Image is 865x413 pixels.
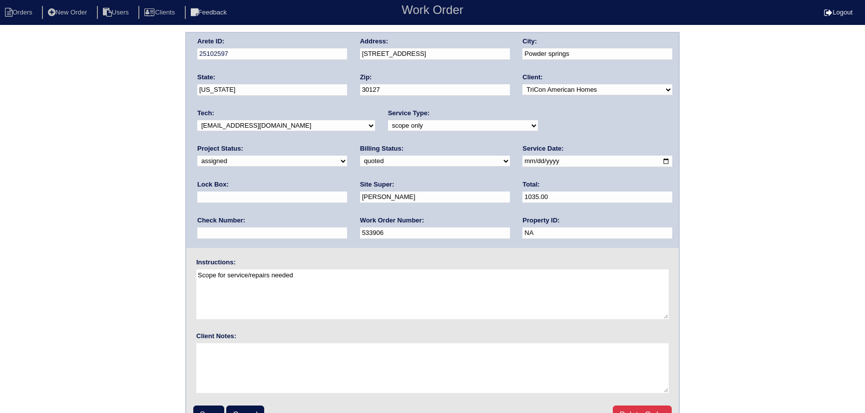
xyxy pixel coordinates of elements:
li: Users [97,6,137,19]
label: Instructions: [196,258,236,267]
label: City: [522,37,537,46]
label: Zip: [360,73,372,82]
label: Billing Status: [360,144,404,153]
a: New Order [42,8,95,16]
a: Logout [824,8,853,16]
label: Client Notes: [196,332,236,341]
li: Clients [138,6,183,19]
label: Address: [360,37,388,46]
label: Service Date: [522,144,563,153]
label: Client: [522,73,542,82]
label: Service Type: [388,109,430,118]
label: Check Number: [197,216,245,225]
label: Arete ID: [197,37,224,46]
label: Property ID: [522,216,559,225]
li: New Order [42,6,95,19]
label: Site Super: [360,180,395,189]
label: State: [197,73,215,82]
label: Project Status: [197,144,243,153]
label: Tech: [197,109,214,118]
label: Lock Box: [197,180,229,189]
input: Enter a location [360,48,510,60]
a: Clients [138,8,183,16]
label: Total: [522,180,539,189]
label: Work Order Number: [360,216,424,225]
a: Users [97,8,137,16]
textarea: Scope for service/repairs needed [196,269,669,319]
li: Feedback [185,6,235,19]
